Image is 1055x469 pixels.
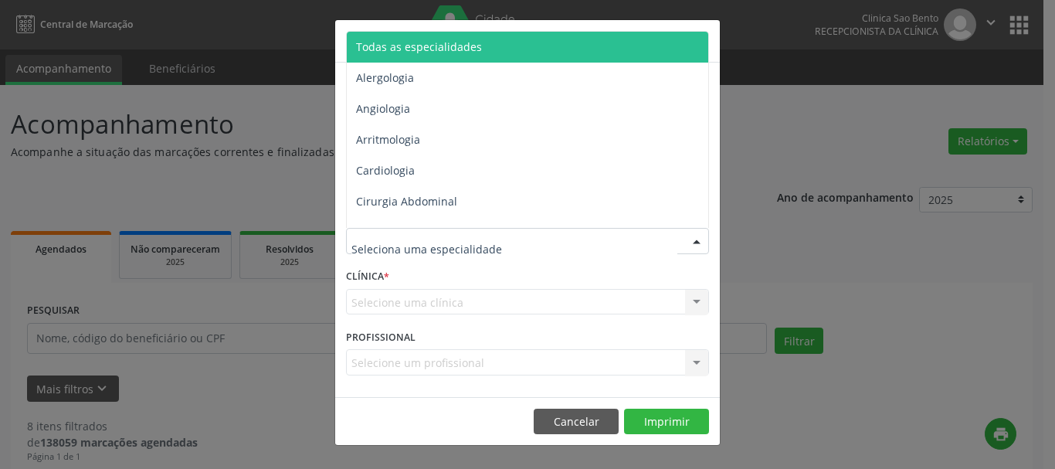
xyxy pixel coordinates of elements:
[346,31,523,51] h5: Relatório de agendamentos
[346,265,389,289] label: CLÍNICA
[356,225,451,240] span: Cirurgia Bariatrica
[689,20,720,58] button: Close
[356,101,410,116] span: Angiologia
[356,194,457,209] span: Cirurgia Abdominal
[356,163,415,178] span: Cardiologia
[351,233,677,264] input: Seleciona uma especialidade
[356,39,482,54] span: Todas as especialidades
[624,409,709,435] button: Imprimir
[346,325,416,349] label: PROFISSIONAL
[356,70,414,85] span: Alergologia
[356,132,420,147] span: Arritmologia
[534,409,619,435] button: Cancelar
